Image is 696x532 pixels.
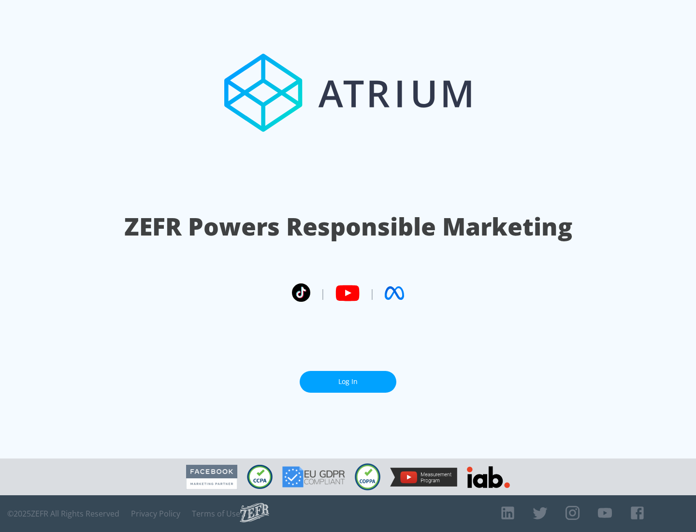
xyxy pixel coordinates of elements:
span: | [320,286,326,300]
img: IAB [467,466,510,488]
img: YouTube Measurement Program [390,468,457,487]
a: Terms of Use [192,509,240,518]
img: Facebook Marketing Partner [186,465,237,489]
h1: ZEFR Powers Responsible Marketing [124,210,572,243]
a: Privacy Policy [131,509,180,518]
span: | [369,286,375,300]
img: GDPR Compliant [282,466,345,488]
span: © 2025 ZEFR All Rights Reserved [7,509,119,518]
a: Log In [300,371,396,393]
img: COPPA Compliant [355,463,380,490]
img: CCPA Compliant [247,465,273,489]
